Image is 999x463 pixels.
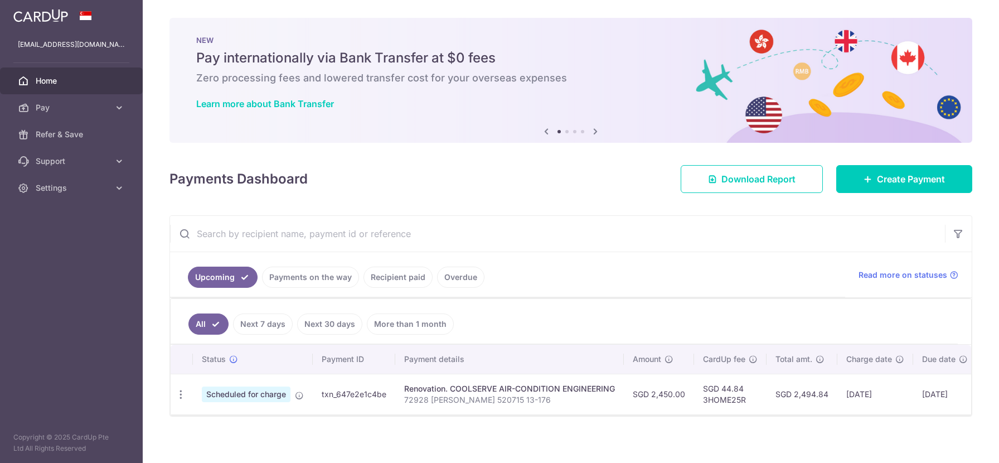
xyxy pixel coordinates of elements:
h4: Payments Dashboard [169,169,308,189]
a: More than 1 month [367,314,454,335]
span: Support [36,156,109,167]
td: txn_647e2e1c4be [313,374,395,414]
a: Upcoming [188,267,258,288]
a: Recipient paid [363,267,433,288]
a: Download Report [681,165,823,193]
a: Next 30 days [297,314,362,335]
h5: Pay internationally via Bank Transfer at $0 fees [196,49,945,67]
a: Next 7 days [233,314,293,335]
a: Overdue [437,267,484,288]
span: CardUp fee [703,354,745,365]
span: Create Payment [877,172,945,186]
h6: Zero processing fees and lowered transfer cost for your overseas expenses [196,71,945,85]
span: Refer & Save [36,129,109,140]
a: Create Payment [836,165,972,193]
span: Read more on statuses [859,269,947,281]
span: Pay [36,102,109,113]
a: All [188,314,229,335]
p: [EMAIL_ADDRESS][DOMAIN_NAME] [18,39,125,50]
a: Learn more about Bank Transfer [196,98,334,109]
span: Status [202,354,226,365]
span: Amount [633,354,661,365]
span: Home [36,75,109,86]
span: Settings [36,182,109,194]
div: Renovation. COOLSERVE AIR-CONDITION ENGINEERING [404,383,615,394]
p: NEW [196,36,945,45]
td: SGD 44.84 3HOME25R [694,374,767,414]
span: Total amt. [775,354,812,365]
a: Payments on the way [262,267,359,288]
td: [DATE] [913,374,977,414]
img: CardUp [13,9,68,22]
span: Scheduled for charge [202,387,290,402]
span: Due date [922,354,956,365]
td: SGD 2,450.00 [624,374,694,414]
th: Payment ID [313,345,395,374]
a: Read more on statuses [859,269,958,281]
span: Download Report [721,172,796,186]
img: Bank transfer banner [169,18,972,143]
span: Charge date [846,354,892,365]
p: 72928 [PERSON_NAME] 520715 13-176 [404,394,615,406]
input: Search by recipient name, payment id or reference [170,216,945,252]
th: Payment details [395,345,624,374]
td: [DATE] [837,374,913,414]
td: SGD 2,494.84 [767,374,837,414]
